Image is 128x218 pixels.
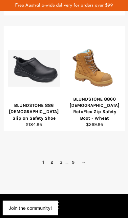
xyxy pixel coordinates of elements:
[64,26,125,131] a: BLUNDSTONE 8860 Ladies RotoFlex Zip Safety Boot - WheatBLUNDSTONE 8860 [DEMOGRAPHIC_DATA] RotoFle...
[56,157,66,167] a: 3
[9,205,52,211] button: Join the community!
[69,96,121,121] div: BLUNDSTONE 8860 [DEMOGRAPHIC_DATA] RotoFlex Zip Safety Boot - Wheat
[39,157,47,167] span: 1
[78,157,89,167] a: →
[8,50,60,87] img: BLUNDSTONE 886 Ladies Slip on Safety Shoe
[69,157,78,167] a: 9
[7,200,115,211] h4: Shop In Store
[69,121,121,128] div: $269.95
[66,159,69,165] span: ...
[69,42,121,95] img: BLUNDSTONE 8860 Ladies RotoFlex Zip Safety Boot - Wheat
[8,102,60,121] div: BLUNDSTONE 886 [DEMOGRAPHIC_DATA] Slip on Safety Shoe
[47,157,56,167] a: 2
[15,3,113,8] span: Free Australia-wide delivery for orders over $99
[8,121,60,128] div: $184.95
[3,26,64,131] a: BLUNDSTONE 886 Ladies Slip on Safety ShoeBLUNDSTONE 886 [DEMOGRAPHIC_DATA] Slip on Safety Shoe$18...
